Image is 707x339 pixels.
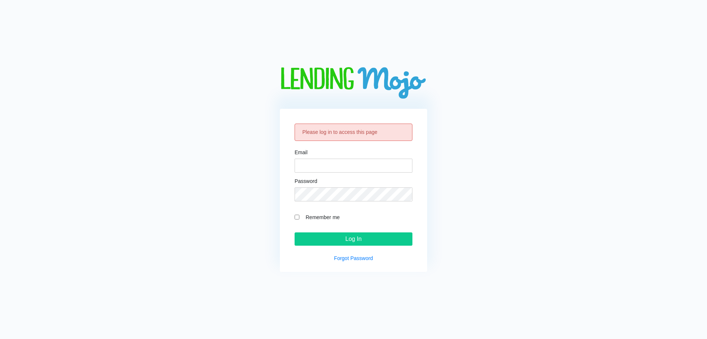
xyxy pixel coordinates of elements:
a: Forgot Password [334,255,373,261]
label: Password [295,179,317,184]
div: Please log in to access this page [295,124,412,141]
label: Remember me [302,213,412,221]
input: Log In [295,232,412,246]
label: Email [295,150,307,155]
img: logo-big.png [280,67,427,100]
